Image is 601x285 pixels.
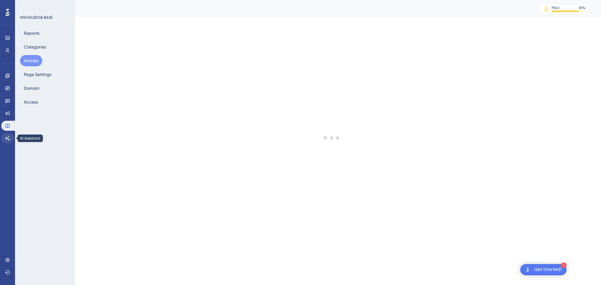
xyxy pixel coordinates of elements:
div: Open Get Started! checklist, remaining modules: 1 [520,264,567,275]
button: Domain [20,83,43,94]
img: launcher-image-alternative-text [524,266,532,273]
button: Page Settings [20,69,55,80]
div: KNOWLEDGE BASE [20,15,53,20]
button: Reports [20,28,43,39]
div: MAU [552,5,560,10]
button: Access [20,96,42,108]
button: Articles [20,55,42,66]
div: Get Started! [534,266,562,273]
button: Categories [20,41,50,53]
div: 81 % [579,5,585,10]
div: 1 [561,262,567,268]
